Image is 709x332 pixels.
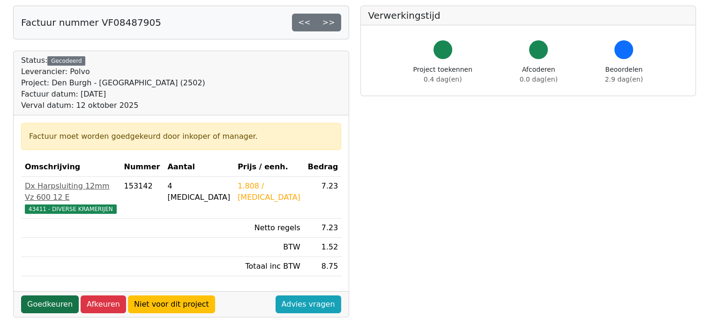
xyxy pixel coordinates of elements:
[167,181,230,203] div: 4 [MEDICAL_DATA]
[304,238,342,257] td: 1.52
[21,55,205,111] div: Status:
[164,158,234,177] th: Aantal
[304,158,342,177] th: Bedrag
[25,181,117,214] a: Dx Harpsluiting 12mm Vz 600 12 E43411 - DIVERSE KRAMERIJEN
[81,295,126,313] a: Afkeuren
[234,238,304,257] td: BTW
[47,56,85,66] div: Gecodeerd
[304,257,342,276] td: 8.75
[292,14,317,31] a: <<
[276,295,341,313] a: Advies vragen
[128,295,215,313] a: Niet voor dit project
[520,65,558,84] div: Afcoderen
[413,65,472,84] div: Project toekennen
[25,181,117,203] div: Dx Harpsluiting 12mm Vz 600 12 E
[21,89,205,100] div: Factuur datum: [DATE]
[120,177,164,219] td: 153142
[234,158,304,177] th: Prijs / eenh.
[21,17,161,28] h5: Factuur nummer VF08487905
[21,295,79,313] a: Goedkeuren
[21,66,205,77] div: Leverancier: Polvo
[605,65,643,84] div: Beoordelen
[238,181,300,203] div: 1.808 / [MEDICAL_DATA]
[304,219,342,238] td: 7.23
[368,10,688,21] h5: Verwerkingstijd
[520,75,558,83] span: 0.0 dag(en)
[316,14,341,31] a: >>
[424,75,462,83] span: 0.4 dag(en)
[234,219,304,238] td: Netto regels
[21,100,205,111] div: Verval datum: 12 oktober 2025
[21,77,205,89] div: Project: Den Burgh - [GEOGRAPHIC_DATA] (2502)
[234,257,304,276] td: Totaal inc BTW
[29,131,333,142] div: Factuur moet worden goedgekeurd door inkoper of manager.
[25,204,117,214] span: 43411 - DIVERSE KRAMERIJEN
[304,177,342,219] td: 7.23
[21,158,120,177] th: Omschrijving
[120,158,164,177] th: Nummer
[605,75,643,83] span: 2.9 dag(en)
